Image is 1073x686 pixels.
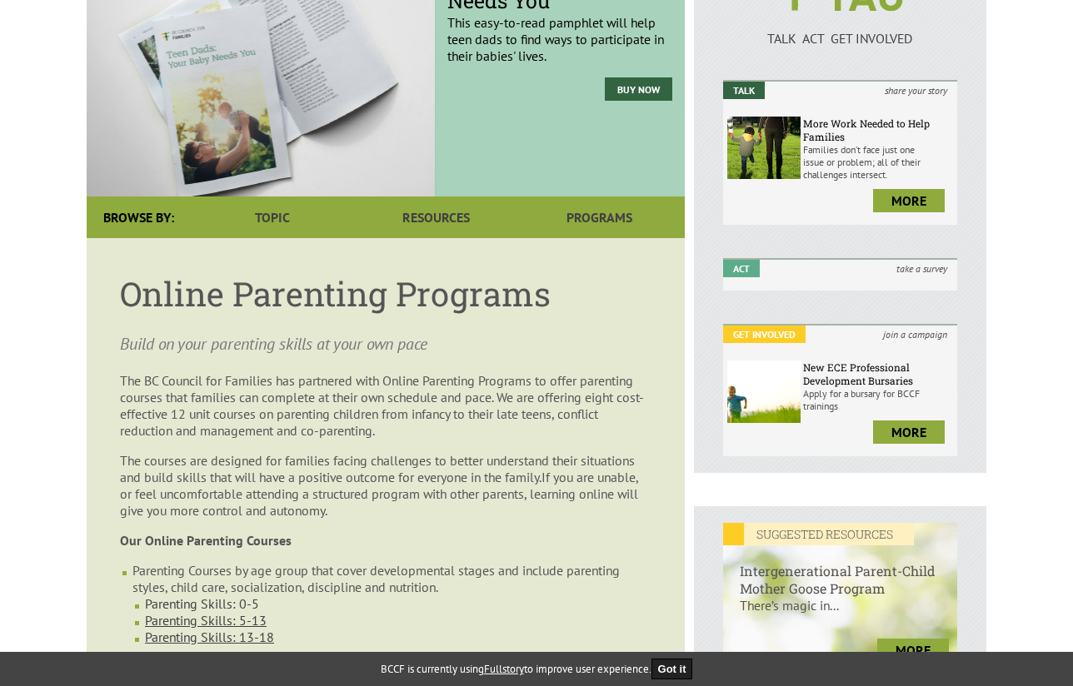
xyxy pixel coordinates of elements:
[877,639,949,662] a: more
[873,420,945,444] a: more
[723,13,957,47] a: TALK ACT GET INVOLVED
[873,189,945,212] a: more
[120,452,651,519] p: The courses are designed for families facing challenges to better understand their situations and...
[723,82,765,99] em: Talk
[875,82,957,99] i: share your story
[145,629,274,645] a: Parenting Skills: 13-18
[803,143,953,181] p: Families don’t face just one issue or problem; all of their challenges intersect.
[354,196,517,238] a: Resources
[145,612,267,629] a: Parenting Skills: 5-13
[120,332,651,355] p: Build on your parenting skills at your own pace
[87,196,191,238] div: Browse By:
[723,597,957,630] p: There’s magic in...
[518,196,681,238] a: Programs
[120,271,651,316] h1: Online Parenting Programs
[484,662,524,676] a: Fullstory
[803,360,953,387] h6: New ECE Professional Development Bursaries
[651,659,693,679] button: Got it
[191,196,354,238] a: Topic
[145,595,259,612] a: Parenting Skills: 0-5
[120,469,638,519] span: If you are unable, or feel uncomfortable attending a structured program with other parents, learn...
[873,326,957,343] i: join a campaign
[723,260,760,277] em: Act
[723,523,914,545] em: SUGGESTED RESOURCES
[120,532,292,549] strong: Our Online Parenting Courses
[120,372,651,439] p: The BC Council for Families has partnered with Online Parenting Programs to offer parenting cours...
[723,30,957,47] p: TALK ACT GET INVOLVED
[605,77,672,101] a: Buy Now
[803,117,953,143] h6: More Work Needed to Help Families
[723,326,806,343] em: Get Involved
[803,387,953,412] p: Apply for a bursary for BCCF trainings
[723,545,957,597] h6: Intergenerational Parent-Child Mother Goose Program
[886,260,957,277] i: take a survey
[132,562,651,662] li: Parenting Courses by age group that cover developmental stages and include parenting styles, chil...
